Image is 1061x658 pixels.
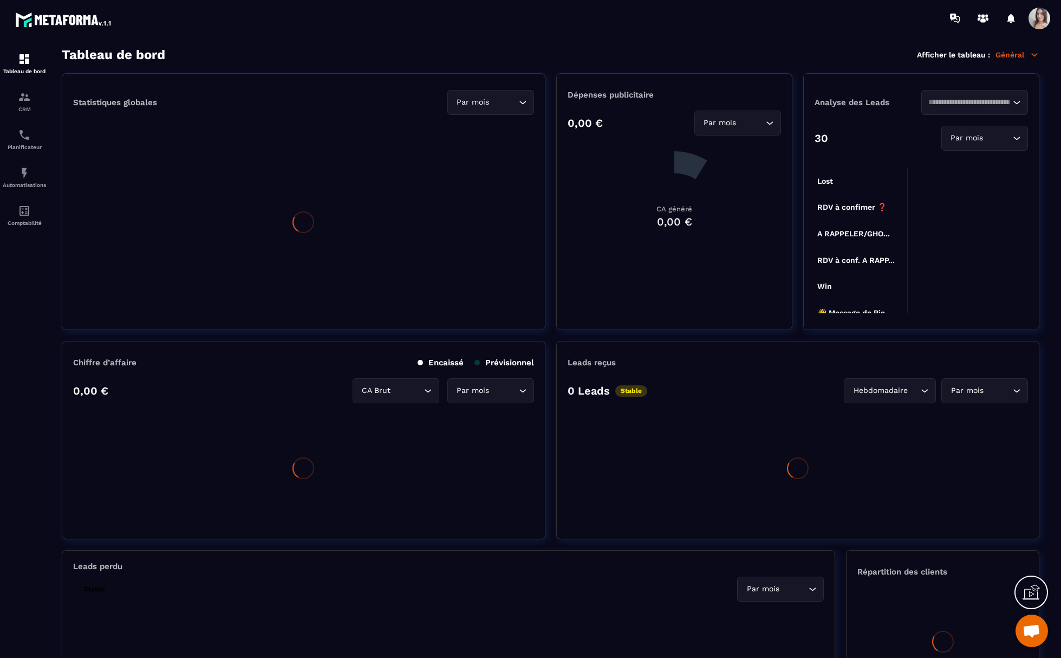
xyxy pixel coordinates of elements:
[910,385,918,397] input: Search for option
[18,53,31,66] img: formation
[921,90,1028,115] div: Search for option
[851,385,910,397] span: Hebdomadaire
[568,90,781,100] p: Dépenses publicitaire
[3,182,46,188] p: Automatisations
[817,282,832,291] tspan: Win
[73,384,108,397] p: 0,00 €
[986,385,1010,397] input: Search for option
[928,96,1010,108] input: Search for option
[3,196,46,234] a: accountantaccountantComptabilité
[815,132,828,145] p: 30
[18,91,31,104] img: formation
[782,583,806,595] input: Search for option
[701,117,739,129] span: Par mois
[568,358,616,367] p: Leads reçus
[817,229,890,238] tspan: A RAPPELER/GHO...
[941,126,1028,151] div: Search for option
[418,358,464,367] p: Encaissé
[3,82,46,120] a: formationformationCRM
[447,90,534,115] div: Search for option
[844,378,936,403] div: Search for option
[817,203,887,212] tspan: RDV à confimer ❓
[941,378,1028,403] div: Search for option
[353,378,439,403] div: Search for option
[3,158,46,196] a: automationsautomationsAutomatisations
[474,358,534,367] p: Prévisionnel
[568,384,610,397] p: 0 Leads
[18,166,31,179] img: automations
[737,577,824,602] div: Search for option
[694,111,781,136] div: Search for option
[73,562,122,571] p: Leads perdu
[3,220,46,226] p: Comptabilité
[3,144,46,150] p: Planificateur
[79,584,110,595] p: Stable
[3,44,46,82] a: formationformationTableau de bord
[73,98,157,107] p: Statistiques globales
[3,68,46,74] p: Tableau de bord
[62,47,165,62] h3: Tableau de bord
[744,583,782,595] span: Par mois
[917,50,990,59] p: Afficher le tableau :
[817,177,833,185] tspan: Lost
[492,96,516,108] input: Search for option
[3,106,46,112] p: CRM
[815,98,921,107] p: Analyse des Leads
[492,385,516,397] input: Search for option
[73,358,136,367] p: Chiffre d’affaire
[995,50,1039,60] p: Général
[948,385,986,397] span: Par mois
[393,385,421,397] input: Search for option
[615,385,647,397] p: Stable
[447,378,534,403] div: Search for option
[739,117,763,129] input: Search for option
[817,308,891,318] tspan: 👋 Message de Bie...
[360,385,393,397] span: CA Brut
[1016,615,1048,647] a: Ouvrir le chat
[3,120,46,158] a: schedulerschedulerPlanificateur
[817,256,895,265] tspan: RDV à conf. A RAPP...
[986,132,1010,144] input: Search for option
[857,567,1028,577] p: Répartition des clients
[15,10,113,29] img: logo
[948,132,986,144] span: Par mois
[568,117,603,130] p: 0,00 €
[18,204,31,217] img: accountant
[454,96,492,108] span: Par mois
[18,128,31,141] img: scheduler
[454,385,492,397] span: Par mois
